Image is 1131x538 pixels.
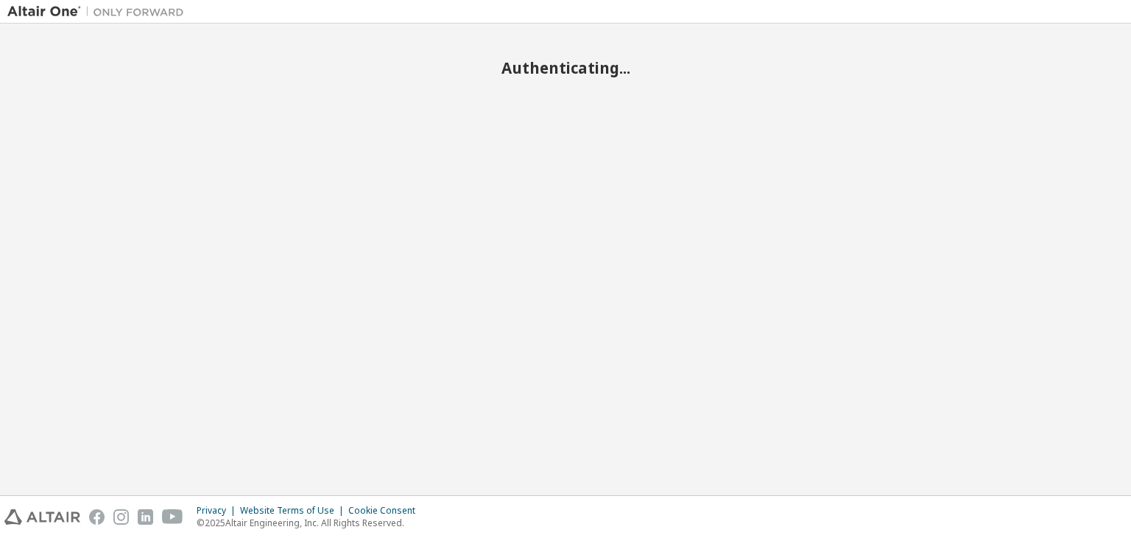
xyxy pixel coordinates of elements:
[89,509,105,525] img: facebook.svg
[4,509,80,525] img: altair_logo.svg
[240,505,348,517] div: Website Terms of Use
[138,509,153,525] img: linkedin.svg
[348,505,424,517] div: Cookie Consent
[7,4,191,19] img: Altair One
[197,517,424,529] p: © 2025 Altair Engineering, Inc. All Rights Reserved.
[162,509,183,525] img: youtube.svg
[197,505,240,517] div: Privacy
[7,58,1124,77] h2: Authenticating...
[113,509,129,525] img: instagram.svg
